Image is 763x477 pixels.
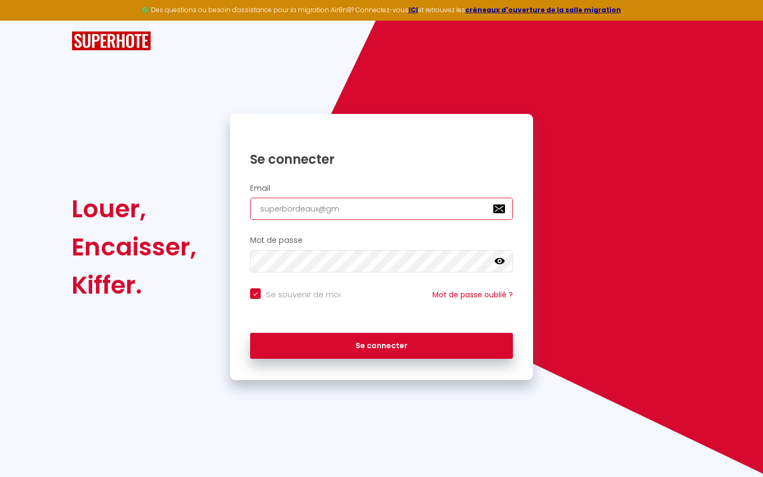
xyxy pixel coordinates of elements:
[250,236,513,245] h2: Mot de passe
[250,184,513,193] h2: Email
[72,190,197,228] div: Louer,
[250,198,513,220] input: Ton Email
[72,31,151,51] img: SuperHote logo
[409,5,418,14] a: ICI
[72,266,197,304] div: Kiffer.
[250,151,513,167] h1: Se connecter
[465,5,621,14] a: créneaux d'ouverture de la salle migration
[8,4,40,36] button: Ouvrir le widget de chat LiveChat
[72,228,197,266] div: Encaisser,
[432,289,513,300] a: Mot de passe oublié ?
[250,333,513,359] button: Se connecter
